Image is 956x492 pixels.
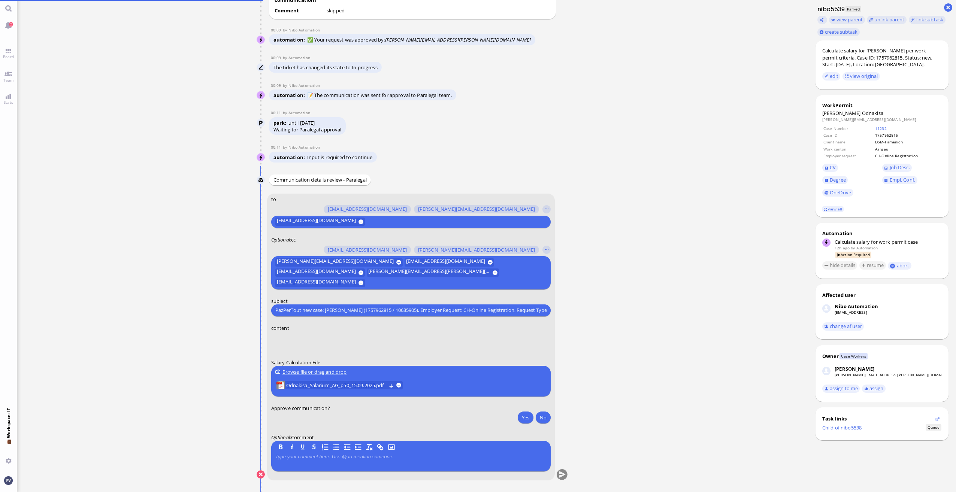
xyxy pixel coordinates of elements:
span: automation@bluelakelegal.com [288,110,310,115]
td: 1757962815 [875,132,941,138]
span: automation [273,36,307,43]
span: Board [1,54,16,59]
a: Child of nibo5538 [822,424,862,431]
span: Empl. Conf. [890,176,915,183]
button: [EMAIL_ADDRESS][DOMAIN_NAME] [275,279,365,287]
span: automation [273,154,307,161]
span: [EMAIL_ADDRESS][DOMAIN_NAME] [328,206,407,212]
a: view all [822,206,844,212]
span: 00:09 [271,55,283,60]
button: S [310,443,318,451]
img: Automation [257,64,265,72]
div: Calculate salary for work permit case [835,239,942,245]
td: Case Number [823,125,874,131]
span: [EMAIL_ADDRESS][DOMAIN_NAME] [328,247,407,253]
lob-view: Odnakisa_Salarium_AG_p50_15.09.2025.pdf [276,381,403,389]
button: unlink parent [867,16,907,24]
a: Job Desc. [882,164,912,172]
button: U [299,443,307,451]
span: to [271,196,276,203]
div: WorkPermit [822,102,942,109]
span: [PERSON_NAME] [822,110,861,116]
span: 12h ago [835,245,850,250]
button: [PERSON_NAME][EMAIL_ADDRESS][DOMAIN_NAME] [275,258,403,267]
td: DSM-Firmenich [875,139,941,145]
span: Stats [2,100,15,105]
span: until [288,119,299,126]
span: automation@nibo.ai [288,145,320,150]
button: create subtask [817,28,860,36]
span: Optional [271,434,290,441]
span: [EMAIL_ADDRESS][DOMAIN_NAME] [406,258,485,267]
button: [EMAIL_ADDRESS][DOMAIN_NAME] [405,258,494,267]
img: Odnakisa_Salarium_AG_p50_15.09.2025.pdf [276,381,285,389]
a: View Odnakisa_Salarium_AG_p50_15.09.2025.pdf [286,381,386,389]
a: Degree [822,176,848,184]
a: CV [822,164,838,172]
i: [PERSON_NAME][EMAIL_ADDRESS][PERSON_NAME][DOMAIN_NAME] [385,36,531,43]
span: Parked [845,6,862,12]
img: Nibo Automation [822,304,831,313]
img: Automation [257,119,265,127]
div: Browse file or drag and drop [275,368,547,376]
a: OneDrive [822,189,853,197]
div: Nibo Automation [835,303,878,310]
span: [PERSON_NAME][EMAIL_ADDRESS][PERSON_NAME][DOMAIN_NAME] [368,268,490,277]
td: Employer request [823,153,874,159]
button: [PERSON_NAME][EMAIL_ADDRESS][DOMAIN_NAME] [414,246,539,254]
button: Download Odnakisa_Salarium_AG_p50_15.09.2025.pdf [389,383,394,388]
span: [PERSON_NAME][EMAIL_ADDRESS][DOMAIN_NAME] [418,247,535,253]
span: Action Required [835,252,872,258]
button: I [288,443,296,451]
button: [EMAIL_ADDRESS][DOMAIN_NAME] [275,268,365,277]
button: Copy ticket nibo5539 link to clipboard [817,16,827,24]
button: view parent [829,16,865,24]
button: B [277,443,285,451]
img: Janet Mathews [822,367,831,375]
button: Show flow diagram [935,416,940,421]
span: 📝 The communication was sent for approval to Paralegal team. [307,92,452,98]
span: The ticket has changed its state to In progress [273,64,378,71]
span: subject [271,298,288,304]
span: [EMAIL_ADDRESS][DOMAIN_NAME] [277,218,356,226]
button: view original [842,72,880,81]
a: 11232 [875,126,887,131]
span: park [273,119,288,126]
span: 💼 Workspace: IT [6,438,11,455]
span: by [283,27,289,33]
span: Optional [271,236,290,243]
span: ✅ Your request was approved by: [307,36,531,43]
button: No [536,411,551,423]
img: Nibo Automation [257,36,265,44]
button: [EMAIL_ADDRESS][DOMAIN_NAME] [324,205,411,213]
h1: nibo5539 [816,5,845,13]
button: Yes [518,411,533,423]
span: by [283,145,289,150]
span: [EMAIL_ADDRESS][DOMAIN_NAME] [277,268,356,277]
span: Comment [291,434,314,441]
button: remove [396,383,401,388]
em: : [271,236,291,243]
td: Case ID [823,132,874,138]
span: by [283,83,289,88]
td: Client name [823,139,874,145]
div: [PERSON_NAME] [835,365,874,372]
span: 00:11 [271,110,283,115]
span: Degree [830,176,846,183]
button: edit [822,72,841,81]
span: automation@nibo.ai [288,27,320,33]
button: assign [862,385,886,393]
span: [DATE] [300,119,315,126]
div: Communication details review - Paralegal [269,174,370,185]
button: Cancel [257,470,265,479]
button: hide details [822,261,857,270]
span: Odnakisa_Salarium_AG_p50_15.09.2025.pdf [286,381,386,389]
span: Status [926,424,941,431]
span: Job Desc. [890,164,910,171]
span: Approve communication? [271,405,330,411]
a: Empl. Conf. [882,176,917,184]
div: Calculate salary for [PERSON_NAME] per work permit criteria. Case ID: 1757962815, Status: new, St... [822,47,942,68]
button: [PERSON_NAME][EMAIL_ADDRESS][DOMAIN_NAME] [414,205,539,213]
span: 00:09 [271,27,283,33]
span: [PERSON_NAME][EMAIL_ADDRESS][DOMAIN_NAME] [418,206,535,212]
